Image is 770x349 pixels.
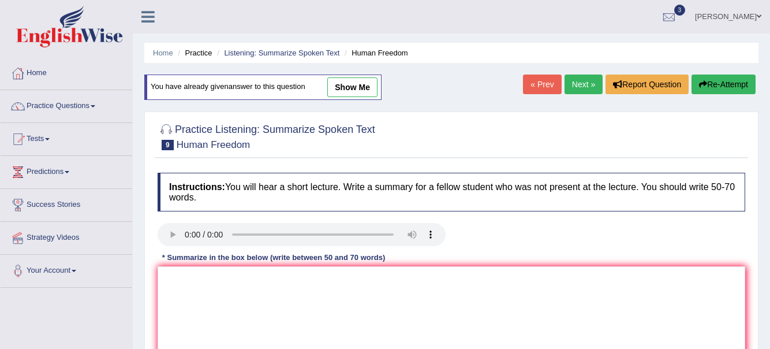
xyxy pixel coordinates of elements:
[1,189,132,218] a: Success Stories
[1,222,132,251] a: Strategy Videos
[169,182,225,192] b: Instructions:
[158,252,390,263] div: * Summarize in the box below (write between 50 and 70 words)
[1,156,132,185] a: Predictions
[158,173,745,211] h4: You will hear a short lecture. Write a summary for a fellow student who was not present at the le...
[162,140,174,150] span: 9
[224,49,339,57] a: Listening: Summarize Spoken Text
[342,47,408,58] li: Human Freedom
[605,75,689,94] button: Report Question
[175,47,212,58] li: Practice
[1,123,132,152] a: Tests
[1,57,132,86] a: Home
[523,75,561,94] a: « Prev
[1,90,132,119] a: Practice Questions
[158,121,375,150] h2: Practice Listening: Summarize Spoken Text
[144,75,382,100] div: You have already given answer to this question
[153,49,173,57] a: Home
[177,139,251,150] small: Human Freedom
[691,75,756,94] button: Re-Attempt
[565,75,603,94] a: Next »
[327,77,377,97] a: show me
[674,5,686,16] span: 3
[1,255,132,284] a: Your Account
